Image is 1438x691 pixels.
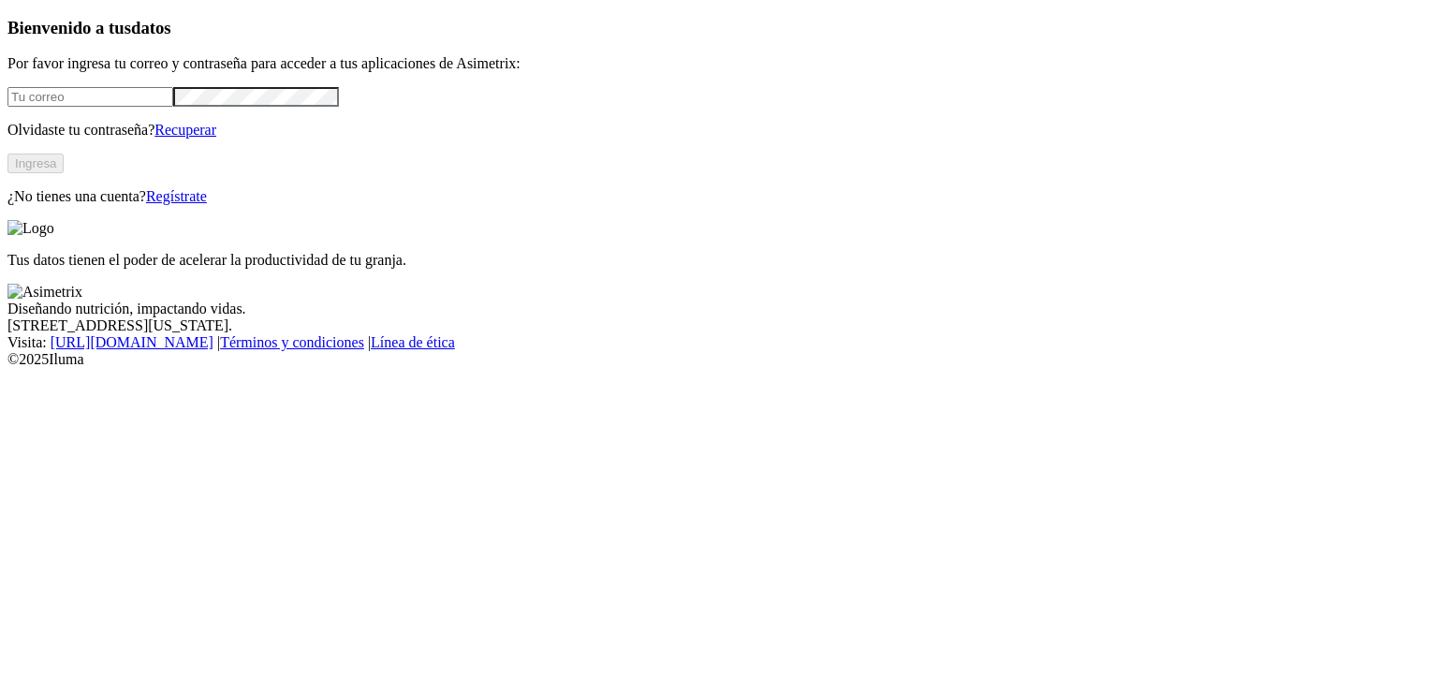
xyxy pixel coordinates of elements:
[220,334,364,350] a: Términos y condiciones
[7,122,1431,139] p: Olvidaste tu contraseña?
[371,334,455,350] a: Línea de ética
[7,18,1431,38] h3: Bienvenido a tus
[131,18,171,37] span: datos
[7,252,1431,269] p: Tus datos tienen el poder de acelerar la productividad de tu granja.
[7,55,1431,72] p: Por favor ingresa tu correo y contraseña para acceder a tus aplicaciones de Asimetrix:
[7,220,54,237] img: Logo
[51,334,213,350] a: [URL][DOMAIN_NAME]
[7,351,1431,368] div: © 2025 Iluma
[146,188,207,204] a: Regístrate
[7,334,1431,351] div: Visita : | |
[7,87,173,107] input: Tu correo
[7,154,64,173] button: Ingresa
[7,301,1431,317] div: Diseñando nutrición, impactando vidas.
[7,284,82,301] img: Asimetrix
[154,122,216,138] a: Recuperar
[7,317,1431,334] div: [STREET_ADDRESS][US_STATE].
[7,188,1431,205] p: ¿No tienes una cuenta?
